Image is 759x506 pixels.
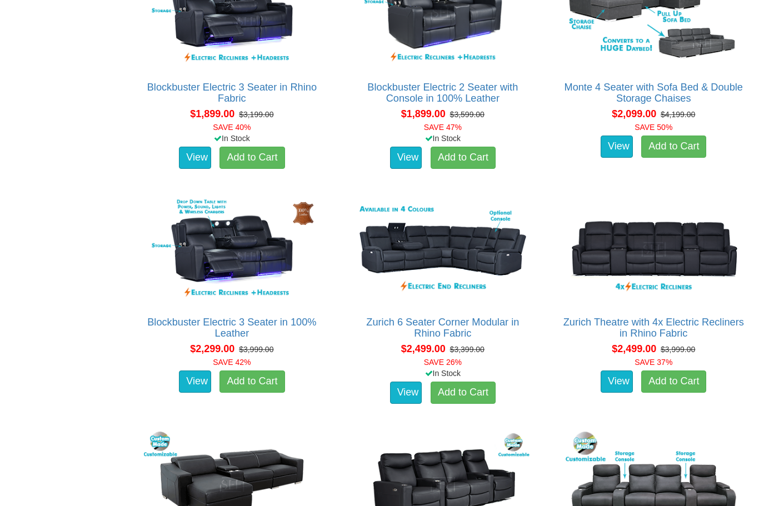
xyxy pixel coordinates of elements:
a: Add to Cart [641,370,706,393]
font: SAVE 26% [424,358,462,367]
div: In Stock [343,133,542,144]
img: Zurich Theatre with 4x Electric Recliners in Rhino Fabric [563,194,745,305]
font: SAVE 42% [213,358,251,367]
a: Monte 4 Seater with Sofa Bed & Double Storage Chaises [564,82,743,104]
a: Add to Cart [219,370,284,393]
del: $4,199.00 [661,110,695,119]
del: $3,999.00 [239,345,273,354]
a: Blockbuster Electric 2 Seater with Console in 100% Leather [367,82,518,104]
a: Add to Cart [219,147,284,169]
span: $2,099.00 [612,108,656,119]
font: SAVE 37% [635,358,672,367]
a: Blockbuster Electric 3 Seater in 100% Leather [147,317,316,339]
a: Zurich Theatre with 4x Electric Recliners in Rhino Fabric [563,317,744,339]
img: Zurich 6 Seater Corner Modular in Rhino Fabric [352,194,533,305]
del: $3,599.00 [450,110,485,119]
a: View [601,136,633,158]
a: View [179,147,211,169]
span: $1,899.00 [190,108,234,119]
img: Blockbuster Electric 3 Seater in 100% Leather [141,194,323,305]
span: $1,899.00 [401,108,446,119]
span: $2,499.00 [401,343,446,354]
span: $2,299.00 [190,343,234,354]
font: SAVE 50% [635,123,672,132]
div: In Stock [133,133,331,144]
font: SAVE 47% [424,123,462,132]
a: View [390,147,422,169]
del: $3,999.00 [661,345,695,354]
a: Add to Cart [641,136,706,158]
span: $2,499.00 [612,343,656,354]
a: Add to Cart [431,147,496,169]
del: $3,199.00 [239,110,273,119]
a: Zurich 6 Seater Corner Modular in Rhino Fabric [366,317,519,339]
a: Add to Cart [431,382,496,404]
del: $3,399.00 [450,345,485,354]
a: View [179,370,211,393]
a: View [601,370,633,393]
font: SAVE 40% [213,123,251,132]
a: Blockbuster Electric 3 Seater in Rhino Fabric [147,82,317,104]
a: View [390,382,422,404]
div: In Stock [343,368,542,379]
